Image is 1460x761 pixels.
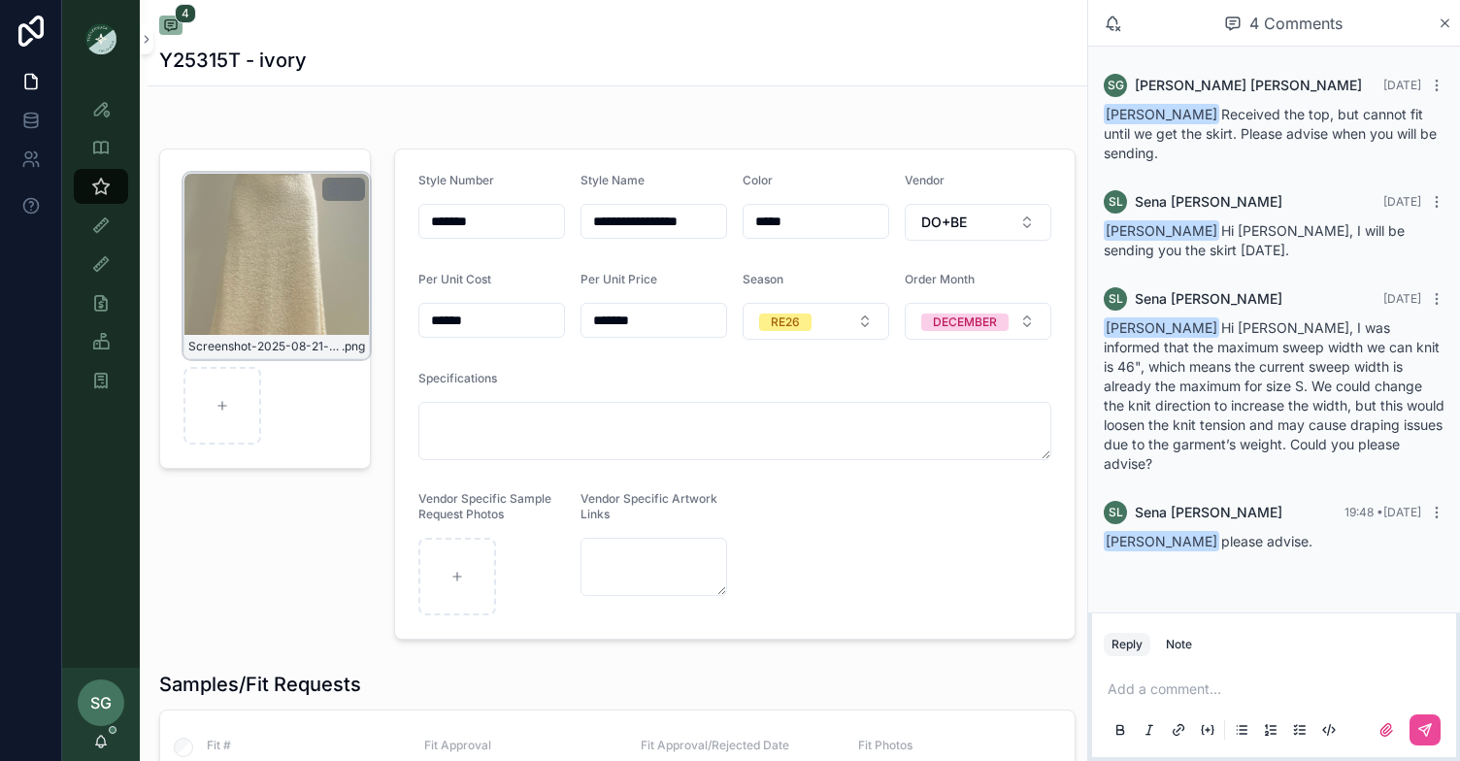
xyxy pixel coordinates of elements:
img: App logo [85,23,116,54]
span: SL [1109,194,1123,210]
span: Per Unit Cost [418,272,491,286]
span: [DATE] [1383,194,1421,209]
span: Sena [PERSON_NAME] [1135,289,1282,309]
span: Fit Approval/Rejected Date [641,738,835,753]
span: Hi [PERSON_NAME], I was informed that the maximum sweep width we can knit is 46", which means the... [1104,319,1444,472]
span: [PERSON_NAME] [1104,531,1219,551]
span: Vendor Specific Sample Request Photos [418,491,551,521]
button: Reply [1104,633,1150,656]
button: Select Button [905,204,1051,241]
button: Select Button [905,303,1051,340]
span: Fit # [207,738,401,753]
span: Sena [PERSON_NAME] [1135,503,1282,522]
span: Style Name [581,173,645,187]
span: Specifications [418,371,497,385]
span: [PERSON_NAME] [1104,104,1219,124]
span: Sena [PERSON_NAME] [1135,192,1282,212]
span: SL [1109,291,1123,307]
span: Fit Photos [858,738,1052,753]
span: Style Number [418,173,494,187]
span: .png [342,339,365,354]
h1: Y25315T - ivory [159,47,307,74]
span: 19:48 • [DATE] [1344,505,1421,519]
button: 4 [159,16,182,39]
span: 4 [175,4,196,23]
span: Received the top, but cannot fit until we get the skirt. Please advise when you will be sending. [1104,106,1437,161]
div: DECEMBER [933,314,997,331]
span: Vendor Specific Artwork Links [581,491,717,521]
button: Note [1158,633,1200,656]
span: Color [743,173,773,187]
span: DO+BE [921,213,967,232]
span: SL [1109,505,1123,520]
span: 4 Comments [1249,12,1343,35]
span: [PERSON_NAME] [PERSON_NAME] [1135,76,1362,95]
span: [DATE] [1383,78,1421,92]
span: [DATE] [1383,291,1421,306]
div: RE26 [771,314,800,331]
span: Screenshot-2025-08-21-at-4.33.03-PM [188,339,342,354]
span: [PERSON_NAME] [1104,220,1219,241]
span: Hi [PERSON_NAME], I will be sending you the skirt [DATE]. [1104,222,1405,258]
span: Per Unit Price [581,272,657,286]
div: scrollable content [62,78,140,423]
span: SG [1108,78,1124,93]
span: Season [743,272,783,286]
h1: Samples/Fit Requests [159,671,361,698]
span: [PERSON_NAME] [1104,317,1219,338]
span: please advise. [1104,533,1312,549]
span: Fit Approval [424,738,618,753]
div: Note [1166,637,1192,652]
span: Order Month [905,272,975,286]
span: Vendor [905,173,945,187]
button: Select Button [743,303,889,340]
span: SG [90,691,112,714]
